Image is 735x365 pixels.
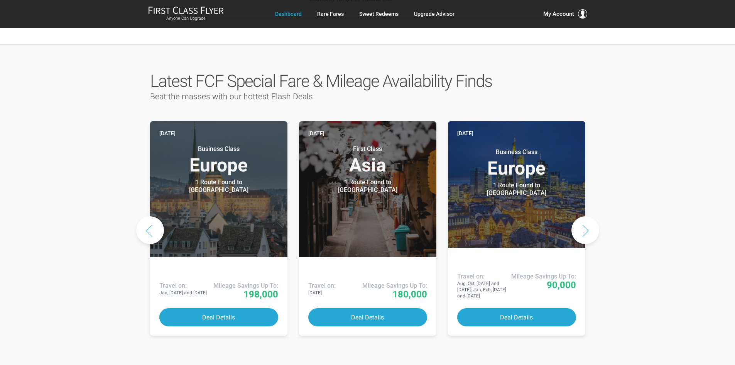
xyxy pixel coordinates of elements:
a: Dashboard [275,7,302,21]
small: First Class [319,145,416,153]
button: Deal Details [159,308,278,326]
h3: Asia [308,145,427,175]
small: Business Class [171,145,267,153]
time: [DATE] [457,129,473,138]
div: 1 Route Found to [GEOGRAPHIC_DATA] [468,182,565,197]
time: [DATE] [308,129,324,138]
a: [DATE] Business ClassEurope 1 Route Found to [GEOGRAPHIC_DATA] Use These Miles / Points: Travel o... [150,121,287,336]
a: Sweet Redeems [359,7,399,21]
span: My Account [543,9,574,19]
div: 1 Route Found to [GEOGRAPHIC_DATA] [319,178,416,194]
a: Rare Fares [317,7,344,21]
button: Deal Details [457,308,576,326]
small: Anyone Can Upgrade [148,16,224,21]
a: Upgrade Advisor [414,7,455,21]
img: First Class Flyer [148,6,224,14]
a: [DATE] First ClassAsia 1 Route Found to [GEOGRAPHIC_DATA] Use These Miles / Points: Travel on: [D... [299,121,436,336]
a: [DATE] Business ClassEurope 1 Route Found to [GEOGRAPHIC_DATA] Use These Miles / Points: Travel o... [448,121,585,336]
span: Latest FCF Special Fare & Mileage Availability Finds [150,71,492,91]
small: Business Class [468,148,565,156]
h3: Europe [159,145,278,175]
div: 1 Route Found to [GEOGRAPHIC_DATA] [171,178,267,194]
button: Next slide [571,216,599,244]
button: Previous slide [136,216,164,244]
button: Deal Details [308,308,427,326]
time: [DATE] [159,129,176,138]
h3: Europe [457,148,576,178]
button: My Account [543,9,587,19]
span: Beat the masses with our hottest Flash Deals [150,92,313,101]
a: First Class FlyerAnyone Can Upgrade [148,6,224,22]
